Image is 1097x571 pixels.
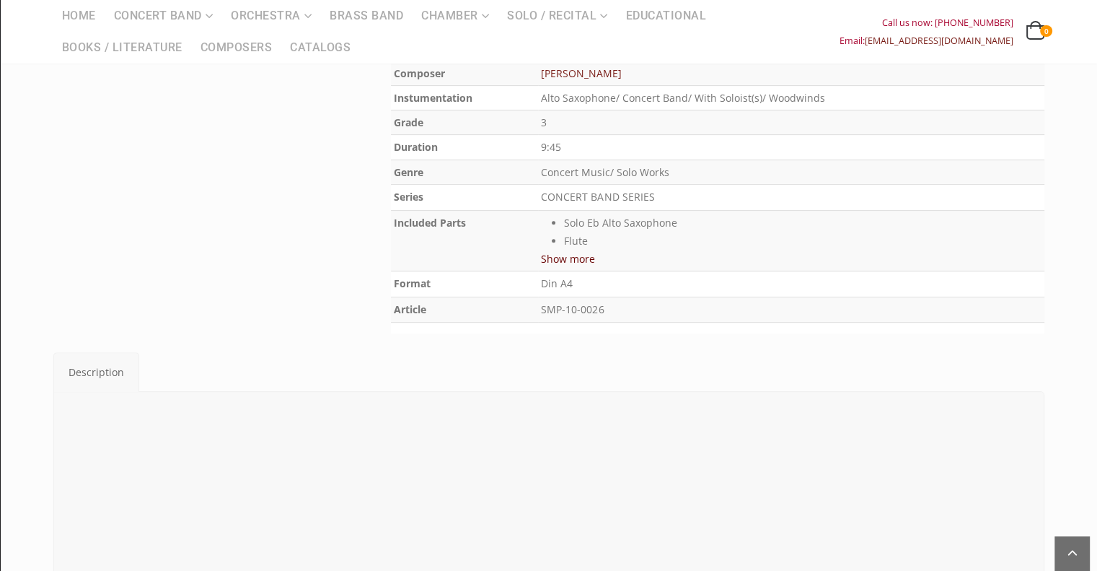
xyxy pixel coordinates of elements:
[394,165,423,179] b: Genre
[281,32,359,64] a: Catalogs
[541,250,595,268] button: Show more
[69,365,124,379] span: Description
[394,91,472,105] b: Instumentation
[840,14,1013,32] div: Call us now: [PHONE_NUMBER]
[564,214,1041,232] li: Solo Eb Alto Saxophone
[538,85,1044,110] td: Alto Saxophone/ Concert Band/ With Soloist(s)/ Woodwinds
[541,300,1041,320] p: SMP-10-0026
[541,138,1041,157] p: 9:45
[53,352,139,392] a: Description
[538,160,1044,185] td: Concert Music/ Solo Works
[53,32,191,64] a: Books / Literature
[840,32,1013,50] div: Email:
[394,140,438,154] b: Duration
[394,216,466,230] b: Included Parts
[394,115,423,129] b: Grade
[538,110,1044,134] td: 3
[1040,25,1052,37] span: 0
[564,232,1041,250] li: Flute
[394,190,423,204] b: Series
[394,302,426,316] b: Article
[865,35,1013,47] a: [EMAIL_ADDRESS][DOMAIN_NAME]
[541,66,622,80] a: [PERSON_NAME]
[192,32,281,64] a: Composers
[394,66,445,80] b: Composer
[541,274,1041,294] p: Din A4
[394,276,431,290] b: Format
[541,188,1041,207] p: CONCERT BAND SERIES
